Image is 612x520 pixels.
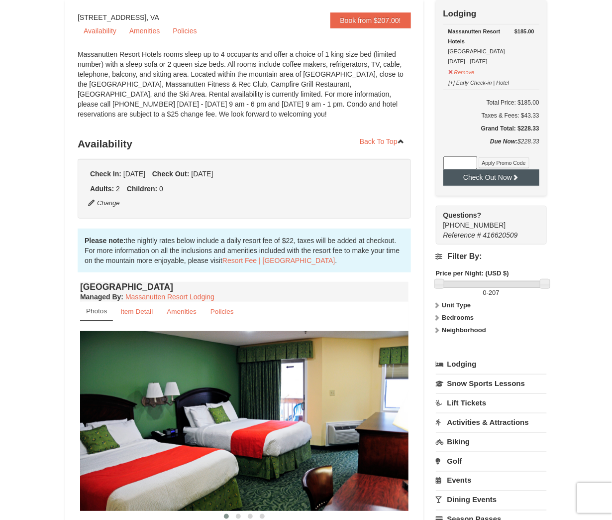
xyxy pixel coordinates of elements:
button: Apply Promo Code [479,157,529,168]
span: 0 [159,185,163,193]
a: Back To Top [353,134,411,149]
div: Taxes & Fees: $43.33 [443,111,539,121]
span: [DATE] [191,170,213,178]
a: Golf [436,452,547,470]
strong: Massanutten Resort Hotels [448,28,501,44]
h5: Grand Total: $228.33 [443,124,539,133]
a: Biking [436,432,547,451]
a: Item Detail [114,302,159,321]
span: [PHONE_NUMBER] [443,210,529,229]
strong: Children: [127,185,157,193]
a: Availability [78,23,122,38]
small: Policies [210,308,234,315]
button: Check Out Now [443,169,539,185]
label: - [436,288,547,298]
a: Snow Sports Lessons [436,374,547,392]
strong: Lodging [443,9,477,18]
a: Dining Events [436,491,547,509]
strong: Unit Type [442,301,471,309]
a: Book from $207.00! [330,12,411,28]
a: Policies [167,23,203,38]
span: 2 [116,185,120,193]
a: Amenities [123,23,166,38]
a: Resort Fee | [GEOGRAPHIC_DATA] [222,257,335,264]
small: Item Detail [120,308,153,315]
button: Remove [448,65,475,77]
strong: Neighborhood [442,326,486,334]
button: Change [88,198,120,209]
strong: Due Now: [490,138,517,145]
h4: [GEOGRAPHIC_DATA] [80,282,408,292]
img: 18876286-41-233aa5f3.jpg [80,331,408,511]
strong: : [80,293,123,301]
a: Massanutten Resort Lodging [125,293,214,301]
a: Amenities [160,302,203,321]
span: Managed By [80,293,121,301]
h4: Filter By: [436,252,547,261]
strong: Questions? [443,211,482,219]
small: Photos [86,307,107,315]
a: Photos [80,302,113,321]
span: Reference # [443,231,481,239]
a: Lift Tickets [436,393,547,412]
h6: Total Price: $185.00 [443,98,539,108]
strong: Adults: [90,185,114,193]
div: $228.33 [443,136,539,156]
a: Activities & Attractions [436,413,547,431]
a: Events [436,471,547,490]
strong: $185.00 [514,26,534,36]
a: Policies [204,302,240,321]
span: 416620509 [483,231,518,239]
h3: Availability [78,134,411,154]
button: [+] Early Check-in | Hotel [448,75,510,88]
strong: Check Out: [152,170,190,178]
div: the nightly rates below include a daily resort fee of $22, taxes will be added at checkout. For m... [78,229,411,272]
span: [DATE] [123,170,145,178]
strong: Bedrooms [442,314,474,321]
div: [GEOGRAPHIC_DATA] [DATE] - [DATE] [448,26,534,66]
a: Lodging [436,355,547,373]
div: Massanutten Resort Hotels rooms sleep up to 4 occupants and offer a choice of 1 king size bed (li... [78,49,411,129]
strong: Check In: [90,170,121,178]
strong: Price per Night: (USD $) [436,269,509,277]
small: Amenities [167,308,197,315]
span: 207 [489,289,500,296]
span: 0 [483,289,487,296]
strong: Please note: [85,237,125,245]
